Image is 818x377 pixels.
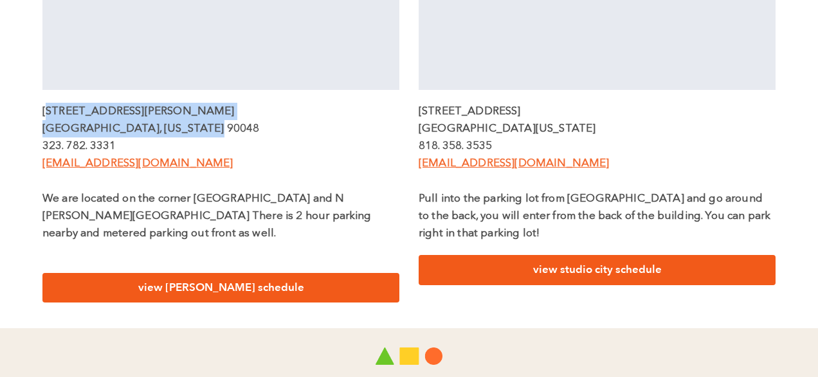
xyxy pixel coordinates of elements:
a: [EMAIL_ADDRESS][DOMAIN_NAME] [42,158,233,169]
a: [EMAIL_ADDRESS][DOMAIN_NAME] [419,158,609,169]
img: Play 2 Progress logo [376,347,442,365]
p: 818. 358. 3535 [419,137,776,155]
p: [STREET_ADDRESS][PERSON_NAME] [42,103,399,120]
p: [GEOGRAPHIC_DATA], [US_STATE] 90048 [42,120,399,137]
p: We are located on the corner [GEOGRAPHIC_DATA] and N [PERSON_NAME][GEOGRAPHIC_DATA] There is 2 ho... [42,190,399,243]
p: [STREET_ADDRESS] [419,103,776,120]
p: 323. 782. 3331 [42,137,399,155]
a: view [PERSON_NAME] schedule [42,273,399,303]
p: Pull into the parking lot from [GEOGRAPHIC_DATA] and go around to the back, you will enter from t... [419,190,776,243]
p: [GEOGRAPHIC_DATA][US_STATE] [419,120,776,137]
a: view studio city schedule [419,255,776,285]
